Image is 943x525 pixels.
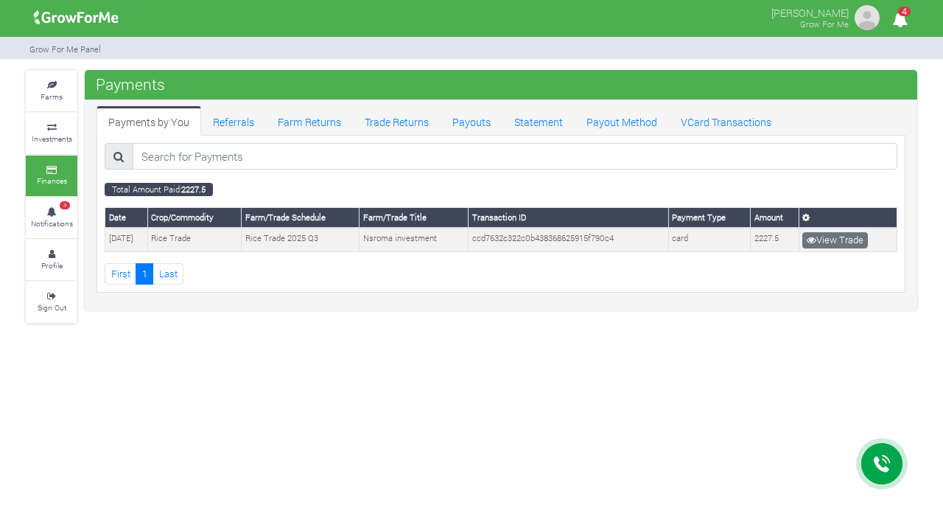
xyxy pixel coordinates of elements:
[469,228,668,251] td: ccd7632c322c0b438368625915f790c4
[32,133,72,144] small: Investments
[469,208,668,228] th: Transaction ID
[852,3,882,32] img: growforme image
[266,106,353,136] a: Farm Returns
[502,106,575,136] a: Statement
[136,263,153,285] a: 1
[105,208,148,228] th: Date
[668,228,751,251] td: card
[38,302,66,313] small: Sign Out
[751,228,799,251] td: 2227.5
[97,106,201,136] a: Payments by You
[26,113,77,153] a: Investments
[886,3,914,36] i: Notifications
[133,143,897,170] input: Search for Payments
[105,183,213,196] small: Total Amount Paid:
[41,91,63,102] small: Farms
[31,218,73,229] small: Notifications
[26,156,77,196] a: Finances
[360,208,469,228] th: Farm/Trade Title
[26,240,77,280] a: Profile
[29,3,124,32] img: growforme image
[181,184,206,195] b: 2227.5
[575,106,669,136] a: Payout Method
[26,71,77,111] a: Farms
[92,69,169,99] span: Payments
[147,208,242,228] th: Crop/Commodity
[147,228,242,251] td: Rice Trade
[800,18,849,29] small: Grow For Me
[360,228,469,251] td: Nsroma investment
[242,208,360,228] th: Farm/Trade Schedule
[153,263,183,285] a: Last
[105,263,897,285] nav: Page Navigation
[668,208,751,228] th: Payment Type
[26,282,77,322] a: Sign Out
[441,106,502,136] a: Payouts
[771,3,849,21] p: [PERSON_NAME]
[26,198,77,238] a: 4 Notifications
[60,201,70,210] span: 4
[802,232,868,248] a: View Trade
[105,228,148,251] td: [DATE]
[201,106,266,136] a: Referrals
[886,14,914,28] a: 4
[242,228,360,251] td: Rice Trade 2025 Q3
[29,44,101,55] small: Grow For Me Panel
[41,260,63,271] small: Profile
[669,106,783,136] a: VCard Transactions
[353,106,441,136] a: Trade Returns
[751,208,799,228] th: Amount
[105,263,136,285] a: First
[898,7,911,16] span: 4
[37,175,67,186] small: Finances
